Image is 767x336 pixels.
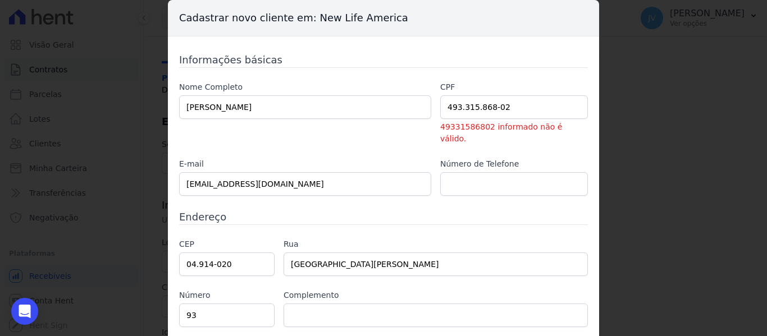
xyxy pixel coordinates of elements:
[440,81,588,93] label: CPF
[179,209,588,224] h3: Endereço
[179,81,431,93] label: Nome Completo
[179,52,588,67] h3: Informações básicas
[179,238,275,250] label: CEP
[11,298,38,325] div: Open Intercom Messenger
[440,158,588,170] label: Número de Telefone
[179,252,275,276] input: 00.000-000
[284,238,588,250] label: Rua
[179,158,431,170] label: E-mail
[440,121,588,145] p: 49331586802 informado não é válido.
[179,289,275,301] label: Número
[284,289,588,301] label: Complemento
